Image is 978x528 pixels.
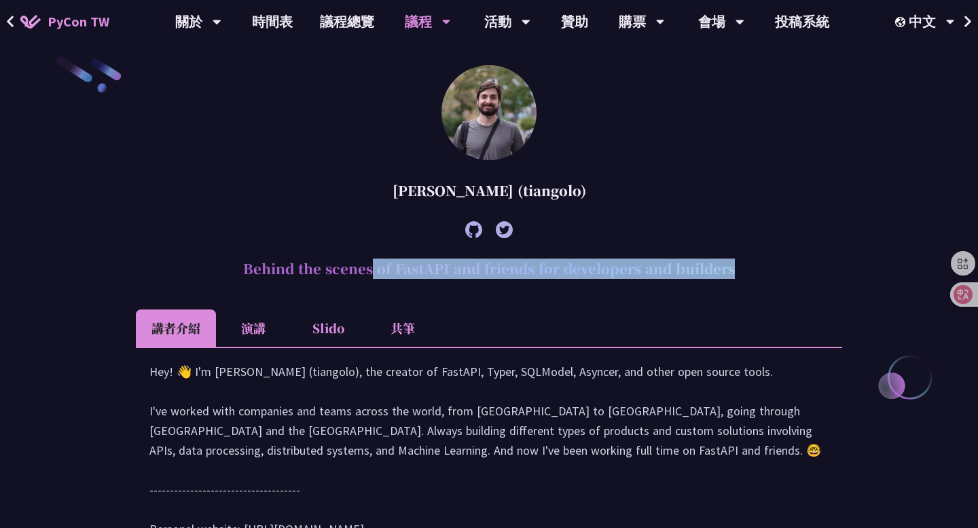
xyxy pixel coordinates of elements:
[20,15,41,29] img: Home icon of PyCon TW 2025
[895,17,909,27] img: Locale Icon
[216,309,291,347] li: 演講
[136,248,842,289] h2: Behind the scenes of FastAPI and friends for developers and builders
[441,65,537,160] img: Sebastián Ramírez (tiangolo)
[136,170,842,211] div: [PERSON_NAME] (tiangolo)
[136,309,216,347] li: 講者介紹
[48,12,109,32] span: PyCon TW
[7,5,123,39] a: PyCon TW
[291,309,365,347] li: Slido
[365,309,440,347] li: 共筆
